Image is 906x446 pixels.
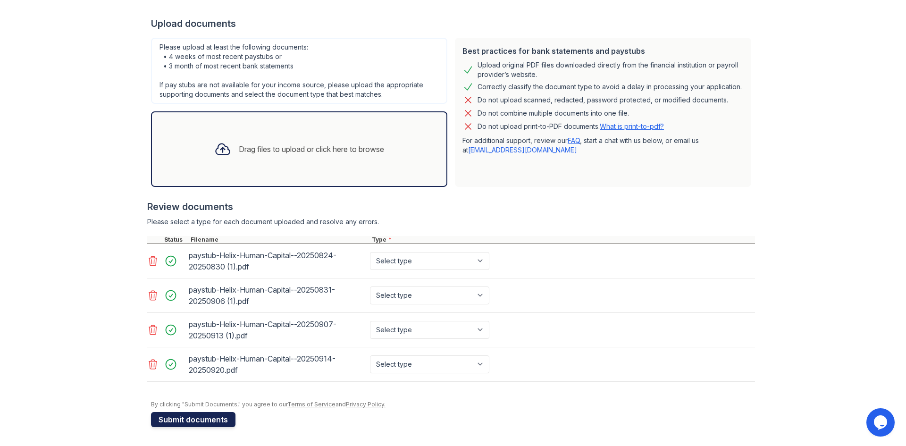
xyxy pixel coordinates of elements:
[151,38,447,104] div: Please upload at least the following documents: • 4 weeks of most recent paystubs or • 3 month of...
[189,282,366,309] div: paystub-Helix-Human-Capital--20250831-20250906 (1).pdf
[162,236,189,244] div: Status
[147,217,755,227] div: Please select a type for each document uploaded and resolve any errors.
[151,401,755,408] div: By clicking "Submit Documents," you agree to our and
[189,248,366,274] div: paystub-Helix-Human-Capital--20250824-20250830 (1).pdf
[346,401,386,408] a: Privacy Policy.
[478,108,629,119] div: Do not combine multiple documents into one file.
[468,146,577,154] a: [EMAIL_ADDRESS][DOMAIN_NAME]
[239,143,384,155] div: Drag files to upload or click here to browse
[462,45,744,57] div: Best practices for bank statements and paystubs
[189,236,370,244] div: Filename
[151,412,235,427] button: Submit documents
[287,401,336,408] a: Terms of Service
[478,60,744,79] div: Upload original PDF files downloaded directly from the financial institution or payroll provider’...
[462,136,744,155] p: For additional support, review our , start a chat with us below, or email us at
[866,408,897,437] iframe: chat widget
[151,17,755,30] div: Upload documents
[478,81,742,93] div: Correctly classify the document type to avoid a delay in processing your application.
[189,351,366,378] div: paystub-Helix-Human-Capital--20250914-20250920.pdf
[478,94,728,106] div: Do not upload scanned, redacted, password protected, or modified documents.
[189,317,366,343] div: paystub-Helix-Human-Capital--20250907-20250913 (1).pdf
[370,236,755,244] div: Type
[600,122,664,130] a: What is print-to-pdf?
[478,122,664,131] p: Do not upload print-to-PDF documents.
[568,136,580,144] a: FAQ
[147,200,755,213] div: Review documents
